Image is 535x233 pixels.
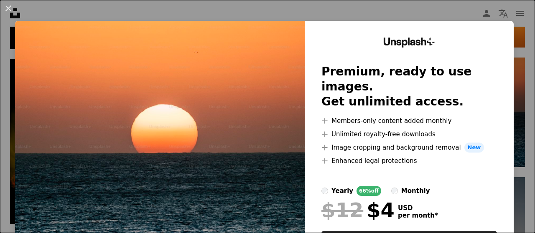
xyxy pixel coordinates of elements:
[321,143,497,153] li: Image cropping and background removal
[398,204,438,212] span: USD
[357,186,381,196] div: 66% off
[321,199,363,221] span: $12
[321,156,497,166] li: Enhanced legal protections
[321,199,395,221] div: $4
[321,129,497,139] li: Unlimited royalty-free downloads
[401,186,430,196] div: monthly
[464,143,484,153] span: New
[331,186,353,196] div: yearly
[321,116,497,126] li: Members-only content added monthly
[391,188,398,194] input: monthly
[321,188,328,194] input: yearly66%off
[321,64,497,109] h2: Premium, ready to use images. Get unlimited access.
[398,212,438,219] span: per month *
